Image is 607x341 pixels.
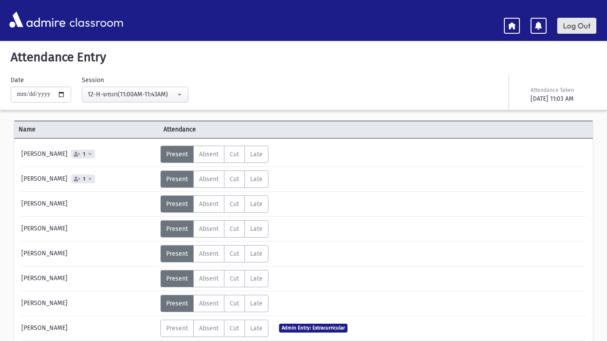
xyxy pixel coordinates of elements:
div: AttTypes [160,245,268,262]
h5: Attendance Entry [7,50,600,65]
span: Late [250,275,263,282]
span: Absent [199,300,219,307]
span: Cut [230,325,239,332]
img: AdmirePro [7,9,68,30]
span: Present [166,250,188,258]
div: AttTypes [160,320,268,337]
label: Session [82,75,104,85]
label: Date [11,75,24,85]
span: Name [14,125,159,134]
span: Absent [199,325,219,332]
span: Present [166,300,188,307]
div: AttTypes [160,170,268,188]
span: Late [250,250,263,258]
div: AttTypes [160,195,268,213]
span: Present [166,275,188,282]
span: Cut [230,300,239,307]
span: Late [250,300,263,307]
span: Present [166,325,188,332]
a: Log Out [557,18,596,34]
div: AttTypes [160,270,268,287]
div: [PERSON_NAME] [17,320,160,337]
div: [PERSON_NAME] [17,170,160,188]
span: Cut [230,275,239,282]
span: Cut [230,250,239,258]
span: Absent [199,151,219,158]
div: [PERSON_NAME] [17,220,160,238]
div: [PERSON_NAME] [17,195,160,213]
span: 1 [81,151,87,157]
span: Present [166,175,188,183]
div: [PERSON_NAME] [17,270,160,287]
span: Attendance [159,125,304,134]
span: Late [250,200,263,208]
span: Cut [230,175,239,183]
span: Present [166,225,188,233]
div: [PERSON_NAME] [17,146,160,163]
span: Absent [199,200,219,208]
div: [DATE] 11:03 AM [531,94,595,103]
div: 12-H-חומש(11:00AM-11:43AM) [88,90,176,99]
span: Absent [199,275,219,282]
div: Attendance Taken [531,86,595,94]
button: 12-H-חומש(11:00AM-11:43AM) [82,87,188,103]
span: Cut [230,151,239,158]
span: Absent [199,175,219,183]
div: AttTypes [160,146,268,163]
div: AttTypes [160,295,268,312]
div: [PERSON_NAME] [17,295,160,312]
span: Late [250,151,263,158]
span: Cut [230,200,239,208]
span: Absent [199,225,219,233]
span: Present [166,200,188,208]
span: Late [250,225,263,233]
span: Late [250,175,263,183]
div: [PERSON_NAME] [17,245,160,262]
span: Cut [230,225,239,233]
span: 1 [81,176,87,182]
span: Present [166,151,188,158]
span: classroom [68,8,124,32]
span: Absent [199,250,219,258]
div: AttTypes [160,220,268,238]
